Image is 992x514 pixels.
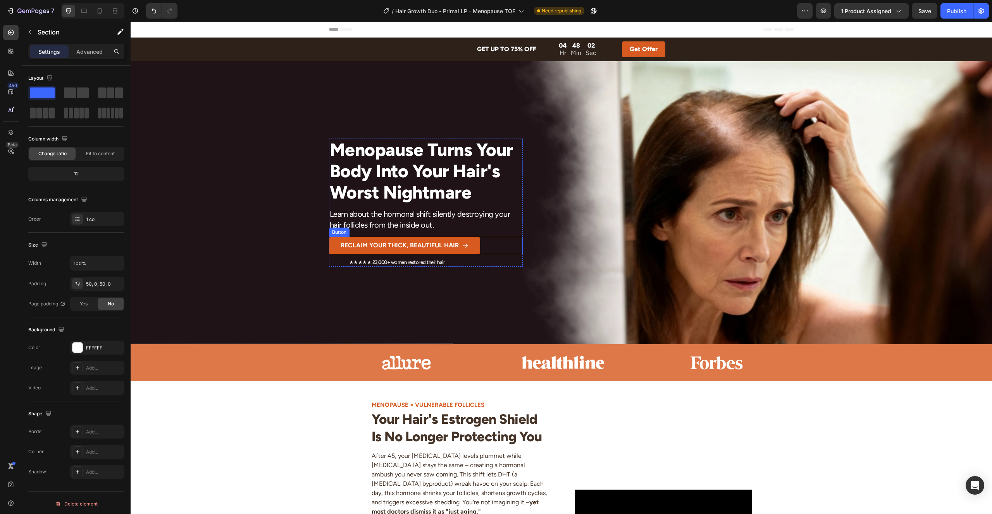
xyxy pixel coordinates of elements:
div: Size [28,240,49,250]
p: After 45, your [MEDICAL_DATA] levels plummet while [MEDICAL_DATA] stays the same – creating a hor... [241,430,417,495]
span: 1 product assigned [841,7,891,15]
span: No [108,300,114,307]
div: 12 [30,168,123,179]
span: Hair Growth Duo - Primal LP - Menopause TOF [395,7,515,15]
div: Add... [86,469,122,476]
h2: Menopause Turns Your Body Into Your Hair's Worst Nightmare [198,117,392,183]
div: Padding [28,280,46,287]
div: 450 [7,82,19,89]
h2: Your Hair's Estrogen Shield Is No Longer Protecting You [240,388,417,425]
div: Page padding [28,300,66,307]
div: Image [28,364,42,371]
div: 48 [440,21,451,27]
div: Background [28,325,66,335]
p: 7 [51,6,54,15]
div: Border [28,428,43,435]
div: Delete element [55,499,98,509]
div: 04 [428,21,436,27]
div: Color [28,344,40,351]
span: Fit to content [86,150,115,157]
span: / [392,7,394,15]
img: gempages_560963929841337434-e797bca8-a764-4f9f-8a6f-de10adfeb04b.svg [237,329,315,353]
div: 1 col [86,216,122,223]
p: Hr [428,28,436,34]
div: Shadow [28,468,46,475]
img: gempages_560963929841337434-fae3b086-449f-40fb-925e-9e1ba19086e4.webp [384,333,477,349]
div: Beta [6,142,19,148]
h2: MENOPAUSE = VULNERABLE FOLLICLES [240,379,417,388]
div: Layout [28,73,54,84]
p: Sec [455,28,466,34]
span: Save [918,8,931,14]
div: Order [28,216,41,223]
p: GET UP TO 75% OFF [346,23,406,32]
p: Advanced [76,48,103,56]
div: Undo/Redo [146,3,177,19]
button: 1 product assigned [834,3,909,19]
strong: RECLAIM YOUR THICK, BEAUTIFUL HAIR [210,220,328,227]
div: 50, 0, 50, 0 [86,281,122,288]
p: Section [38,27,101,37]
div: Add... [86,449,122,456]
div: FFFFFF [86,344,122,351]
iframe: Design area [131,22,992,514]
div: Button [200,207,217,214]
button: Save [912,3,937,19]
div: Video [28,384,41,391]
span: Change ratio [38,150,67,157]
span: Yes [80,300,88,307]
div: Corner [28,448,44,455]
div: 02 [455,21,466,27]
button: Delete element [28,498,124,510]
p: ★★★★★ 23,000+ women restored their hair [219,237,391,244]
div: Add... [86,365,122,372]
div: Add... [86,428,122,435]
div: Add... [86,385,122,392]
button: <p><strong>RECLAIM YOUR THICK, BEAUTIFUL HAIR</strong></p> [198,215,350,233]
div: Open Intercom Messenger [966,476,984,495]
div: Shape [28,409,53,419]
p: Learn about the hormonal shift silently destroying your hair follicles from the inside out. [199,187,391,209]
p: Get Offer [499,24,527,32]
span: Need republishing [542,7,581,14]
div: Width [28,260,41,267]
img: gempages_560963929841337434-f70b82d4-3aea-4991-816f-cc65bc7868fc.png [559,334,613,348]
p: Settings [38,48,60,56]
div: Column width [28,134,69,144]
button: Publish [940,3,973,19]
div: Columns management [28,195,89,205]
a: Get Offer [491,20,535,36]
input: Auto [71,256,124,270]
button: 7 [3,3,58,19]
p: Min [440,28,451,34]
div: Publish [947,7,966,15]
